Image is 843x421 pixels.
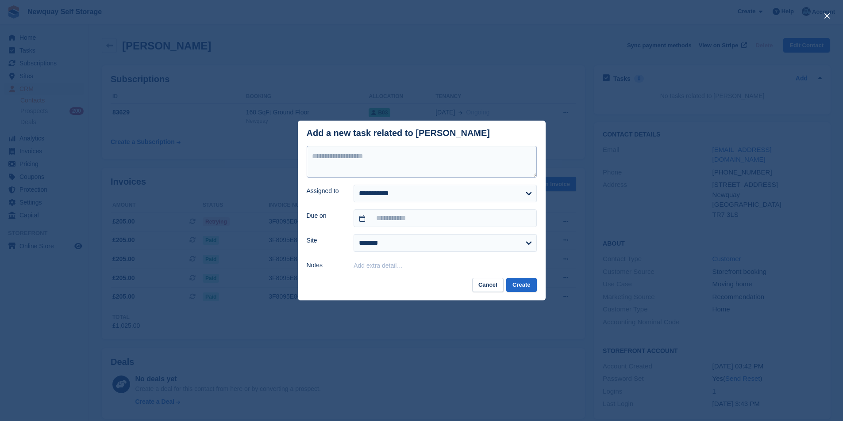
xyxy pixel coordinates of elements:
label: Site [307,236,343,245]
button: Create [506,278,536,292]
button: Add extra detail… [354,262,403,269]
button: close [820,9,834,23]
label: Assigned to [307,186,343,196]
button: Cancel [472,278,504,292]
label: Notes [307,261,343,270]
label: Due on [307,211,343,220]
div: Add a new task related to [PERSON_NAME] [307,128,490,138]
